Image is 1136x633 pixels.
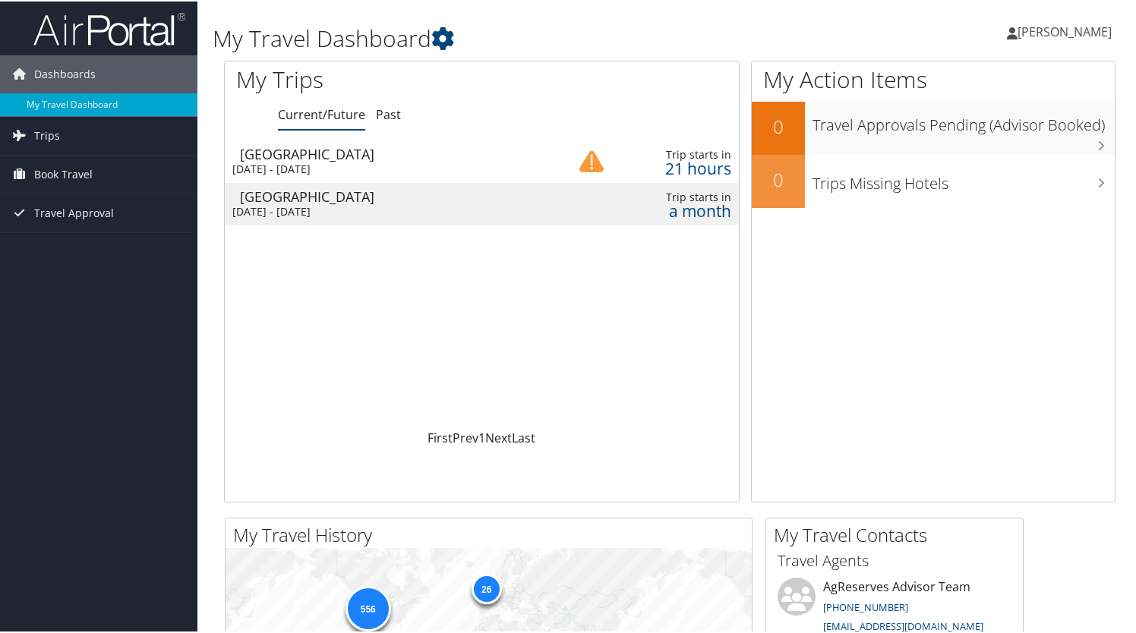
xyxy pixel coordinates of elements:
[213,21,822,53] h1: My Travel Dashboard
[471,572,501,603] div: 26
[376,105,401,121] a: Past
[774,521,1023,546] h2: My Travel Contacts
[752,165,805,191] h2: 0
[1007,8,1127,53] a: [PERSON_NAME]
[34,154,93,192] span: Book Travel
[345,584,390,630] div: 556
[278,105,365,121] a: Current/Future
[33,10,185,46] img: airportal-logo.png
[453,428,478,445] a: Prev
[622,160,731,174] div: 21 hours
[34,193,114,231] span: Travel Approval
[34,115,60,153] span: Trips
[512,428,535,445] a: Last
[1018,22,1112,39] span: [PERSON_NAME]
[233,521,752,546] h2: My Travel History
[579,148,604,172] img: alert-flat-solid-caution.png
[752,153,1115,206] a: 0Trips Missing Hotels
[813,106,1115,134] h3: Travel Approvals Pending (Advisor Booked)
[622,203,731,216] div: a month
[478,428,485,445] a: 1
[752,100,1115,153] a: 0Travel Approvals Pending (Advisor Booked)
[232,203,545,217] div: [DATE] - [DATE]
[428,428,453,445] a: First
[240,188,553,202] div: [GEOGRAPHIC_DATA]
[34,54,96,92] span: Dashboards
[622,189,731,203] div: Trip starts in
[823,618,983,631] a: [EMAIL_ADDRESS][DOMAIN_NAME]
[232,161,545,175] div: [DATE] - [DATE]
[485,428,512,445] a: Next
[752,62,1115,94] h1: My Action Items
[236,62,513,94] h1: My Trips
[622,146,731,160] div: Trip starts in
[813,164,1115,193] h3: Trips Missing Hotels
[823,599,908,613] a: [PHONE_NUMBER]
[752,112,805,138] h2: 0
[778,549,1011,570] h3: Travel Agents
[240,146,553,159] div: [GEOGRAPHIC_DATA]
